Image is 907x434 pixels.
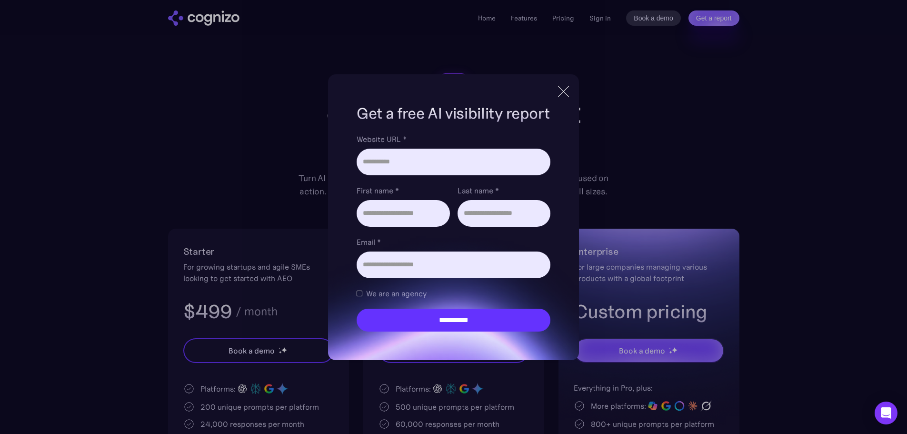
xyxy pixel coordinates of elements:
label: Email * [357,236,550,248]
h1: Get a free AI visibility report [357,103,550,124]
label: Website URL * [357,133,550,145]
label: Last name * [458,185,550,196]
div: Open Intercom Messenger [875,402,897,424]
label: First name * [357,185,449,196]
form: Brand Report Form [357,133,550,332]
span: We are an agency [366,288,427,299]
